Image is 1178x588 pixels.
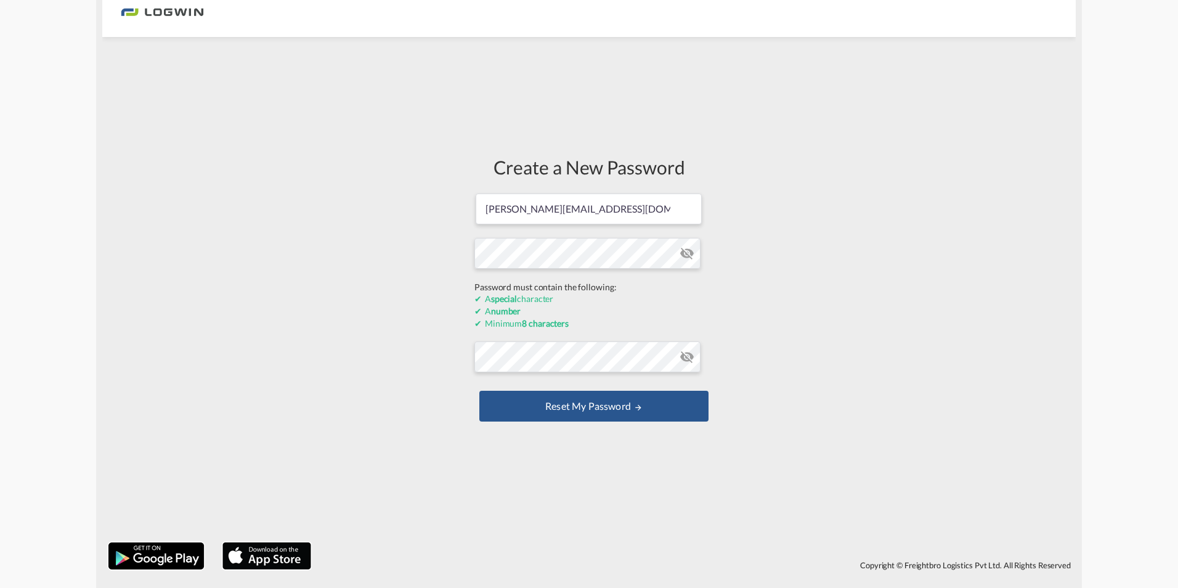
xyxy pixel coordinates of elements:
[474,305,704,317] div: A
[317,555,1076,576] div: Copyright © Freightbro Logistics Pvt Ltd. All Rights Reserved
[476,194,702,224] input: Email address
[474,281,704,293] div: Password must contain the following:
[522,318,569,329] b: 8 characters
[474,154,704,180] div: Create a New Password
[479,391,709,422] button: UPDATE MY PASSWORD
[680,349,694,364] md-icon: icon-eye-off
[491,293,517,304] b: special
[491,306,521,316] b: number
[474,293,704,305] div: A character
[680,246,694,261] md-icon: icon-eye-off
[474,317,704,330] div: Minimum
[221,541,312,571] img: apple.png
[107,541,205,571] img: google.png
